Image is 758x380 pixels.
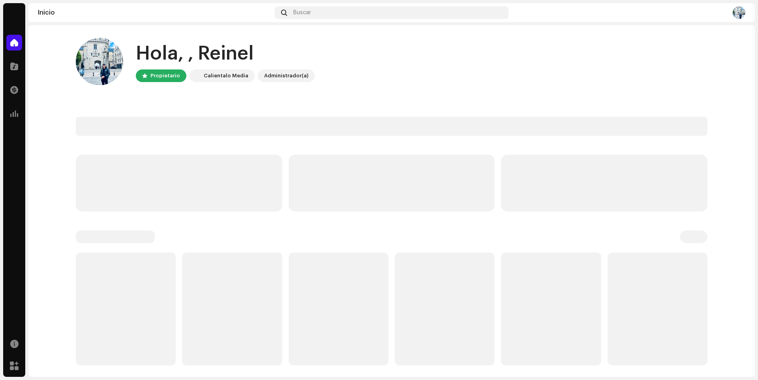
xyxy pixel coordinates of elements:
[733,6,745,19] img: 3a00138c-6d99-4b2b-a40f-3617c7ec8e67
[293,9,311,16] span: Buscar
[191,71,201,80] img: 4d5a508c-c80f-4d99-b7fb-82554657661d
[38,9,272,16] div: Inicio
[136,41,315,66] div: Hola, , Reinel
[264,71,308,80] div: Administrador(a)
[76,38,123,85] img: 3a00138c-6d99-4b2b-a40f-3617c7ec8e67
[150,71,180,80] div: Propietario
[204,71,248,80] div: Calientalo Media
